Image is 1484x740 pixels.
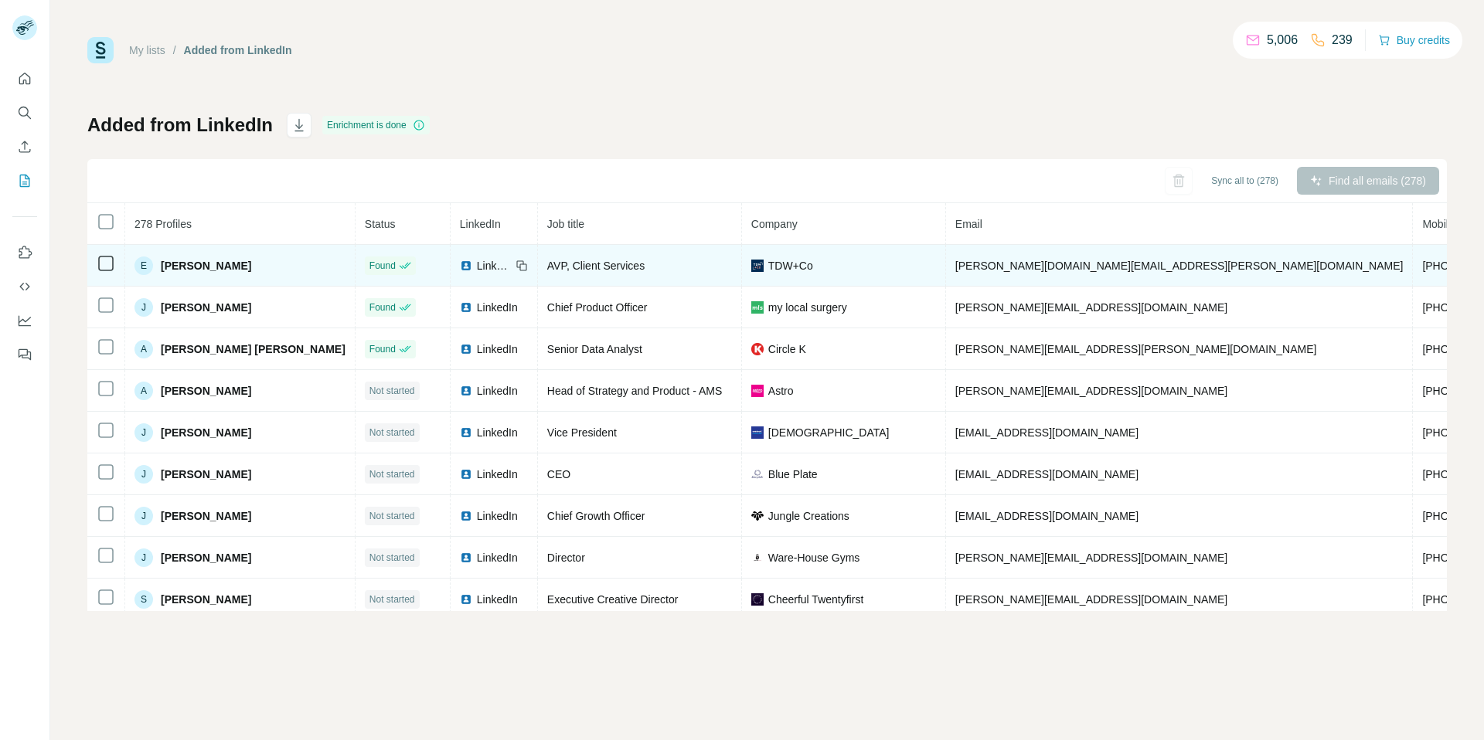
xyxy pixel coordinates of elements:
span: Not started [369,426,415,440]
span: Cheerful Twentyfirst [768,592,863,607]
img: company-logo [751,260,764,272]
img: LinkedIn logo [460,426,472,439]
span: Job title [547,218,584,230]
button: Search [12,99,37,127]
span: [PERSON_NAME] [161,467,251,482]
a: My lists [129,44,165,56]
div: E [134,256,153,275]
span: [PERSON_NAME] [161,425,251,440]
span: AVP, Client Services [547,260,645,272]
span: [PERSON_NAME] [161,592,251,607]
span: LinkedIn [477,592,518,607]
span: LinkedIn [477,467,518,482]
div: J [134,298,153,317]
img: company-logo [751,426,764,439]
span: Executive Creative Director [547,593,679,606]
span: Chief Product Officer [547,301,648,314]
span: Head of Strategy and Product - AMS [547,385,722,397]
span: [EMAIL_ADDRESS][DOMAIN_NAME] [955,468,1139,480]
button: Enrich CSV [12,133,37,161]
div: Added from LinkedIn [184,42,292,58]
span: [EMAIL_ADDRESS][DOMAIN_NAME] [955,510,1139,522]
div: J [134,465,153,484]
span: [PERSON_NAME][EMAIL_ADDRESS][DOMAIN_NAME] [955,301,1227,314]
img: LinkedIn logo [460,343,472,355]
img: Surfe Logo [87,37,114,63]
div: S [134,590,153,609]
span: CEO [547,468,570,480]
img: LinkedIn logo [460,552,472,564]
span: LinkedIn [477,383,518,399]
span: Ware-House Gyms [768,550,860,565]
span: LinkedIn [460,218,501,230]
div: Enrichment is done [322,116,430,134]
span: [PERSON_NAME][EMAIL_ADDRESS][DOMAIN_NAME] [955,593,1227,606]
span: LinkedIn [477,300,518,315]
span: Status [365,218,396,230]
img: LinkedIn logo [460,593,472,606]
li: / [173,42,176,58]
button: Feedback [12,341,37,368]
button: Buy credits [1378,29,1450,51]
span: Not started [369,592,415,606]
button: Use Surfe API [12,273,37,300]
span: Found [369,300,396,314]
span: LinkedIn [477,341,518,357]
span: Chief Growth Officer [547,510,645,522]
span: TDW+Co [768,258,813,273]
img: company-logo [751,593,764,606]
button: My lists [12,167,37,195]
div: A [134,340,153,358]
span: my local surgery [768,300,847,315]
img: LinkedIn logo [460,385,472,397]
p: 5,006 [1267,31,1298,49]
span: [PERSON_NAME] [161,258,251,273]
div: A [134,382,153,400]
span: Not started [369,384,415,398]
span: Sync all to (278) [1211,174,1278,188]
span: LinkedIn [477,425,518,440]
span: Mobile [1422,218,1454,230]
img: company-logo [751,552,764,564]
span: [EMAIL_ADDRESS][DOMAIN_NAME] [955,426,1139,439]
span: [PERSON_NAME][DOMAIN_NAME][EMAIL_ADDRESS][PERSON_NAME][DOMAIN_NAME] [955,260,1404,272]
button: Sync all to (278) [1200,169,1289,192]
span: Senior Data Analyst [547,343,642,355]
span: [PERSON_NAME] [161,383,251,399]
img: LinkedIn logo [460,301,472,314]
button: Quick start [12,65,37,93]
span: Circle K [768,341,806,357]
span: LinkedIn [477,258,511,273]
span: [PERSON_NAME][EMAIL_ADDRESS][PERSON_NAME][DOMAIN_NAME] [955,343,1317,355]
span: [PERSON_NAME] [161,300,251,315]
img: company-logo [751,468,764,480]
span: [PERSON_NAME][EMAIL_ADDRESS][DOMAIN_NAME] [955,552,1227,564]
div: J [134,423,153,442]
span: Vice President [547,426,617,439]
span: [DEMOGRAPHIC_DATA] [768,425,890,440]
span: [PERSON_NAME][EMAIL_ADDRESS][DOMAIN_NAME] [955,385,1227,397]
span: Not started [369,551,415,565]
p: 239 [1332,31,1353,49]
img: company-logo [751,510,764,522]
span: Astro [768,383,794,399]
img: LinkedIn logo [460,510,472,522]
span: [PERSON_NAME] [161,550,251,565]
img: LinkedIn logo [460,468,472,480]
span: [PERSON_NAME] [PERSON_NAME] [161,341,345,357]
span: Jungle Creations [768,508,849,524]
button: Dashboard [12,307,37,334]
span: Company [751,218,798,230]
button: Use Surfe on LinkedIn [12,239,37,266]
span: LinkedIn [477,508,518,524]
div: J [134,507,153,525]
span: 278 Profiles [134,218,192,230]
span: [PERSON_NAME] [161,508,251,524]
img: company-logo [751,301,764,314]
span: Found [369,342,396,356]
h1: Added from LinkedIn [87,113,273,137]
img: company-logo [751,385,764,397]
span: Not started [369,467,415,481]
span: Email [955,218,982,230]
img: LinkedIn logo [460,260,472,272]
